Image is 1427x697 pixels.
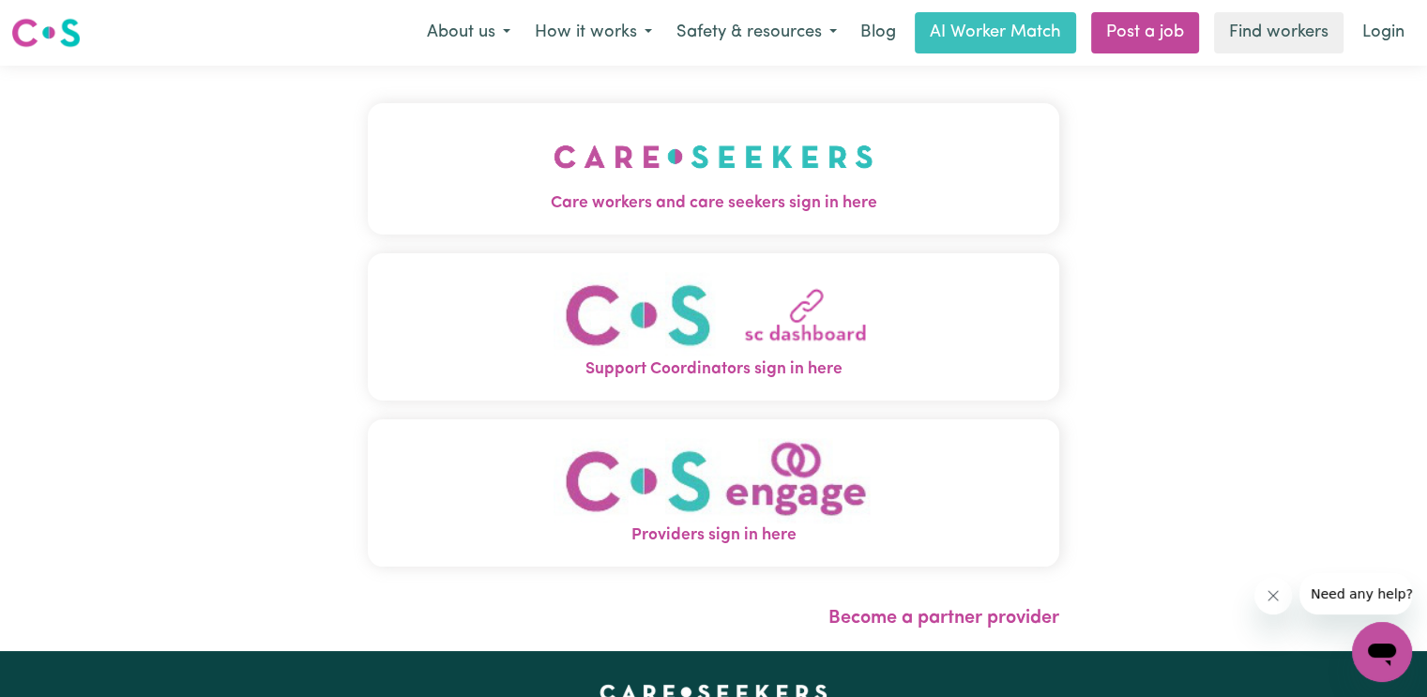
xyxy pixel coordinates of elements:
button: Providers sign in here [368,419,1059,567]
span: Care workers and care seekers sign in here [368,191,1059,216]
iframe: Close message [1254,577,1292,614]
button: Support Coordinators sign in here [368,253,1059,401]
a: Post a job [1091,12,1199,53]
a: Blog [849,12,907,53]
button: Care workers and care seekers sign in here [368,103,1059,235]
button: How it works [523,13,664,53]
iframe: Message from company [1299,573,1412,614]
img: Careseekers logo [11,16,81,50]
span: Need any help? [11,13,114,28]
button: About us [415,13,523,53]
span: Support Coordinators sign in here [368,357,1059,382]
a: AI Worker Match [915,12,1076,53]
a: Become a partner provider [828,609,1059,628]
span: Providers sign in here [368,523,1059,548]
a: Login [1351,12,1416,53]
iframe: Button to launch messaging window [1352,622,1412,682]
a: Find workers [1214,12,1344,53]
a: Careseekers logo [11,11,81,54]
button: Safety & resources [664,13,849,53]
